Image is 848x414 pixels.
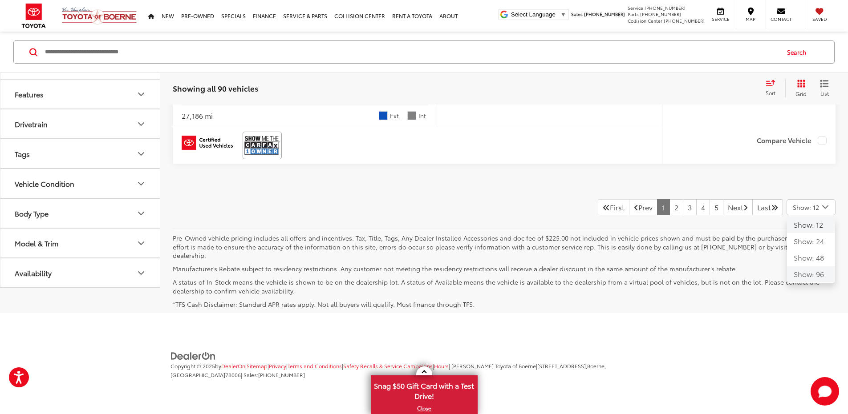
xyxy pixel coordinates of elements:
button: Show: 12 [787,217,835,233]
span: Map [741,16,760,22]
div: Vehicle Condition [15,179,74,188]
span: ▼ [560,11,566,18]
a: LastLast Page [752,199,783,215]
span: Parts [628,11,639,17]
span: Sort [766,89,775,96]
span: Select Language [511,11,556,18]
span: Grid [795,89,807,97]
a: NextNext Page [723,199,753,215]
span: Sales [571,11,583,17]
button: Vehicle ConditionVehicle Condition [0,169,161,198]
button: List View [813,79,836,97]
svg: Start Chat [811,377,839,406]
span: | [342,362,433,370]
button: FeaturesFeatures [0,80,161,109]
div: Drivetrain [136,119,146,129]
span: [GEOGRAPHIC_DATA] [170,371,225,378]
span: Reservoir Blue [379,111,388,120]
span: Boerne, [587,362,606,370]
button: DrivetrainDrivetrain [0,109,161,138]
a: 1 [657,199,670,215]
span: [PHONE_NUMBER] [584,11,625,17]
span: List [820,89,829,96]
div: Model & Trim [15,239,58,247]
span: Int. [418,112,428,120]
span: [PHONE_NUMBER] [640,11,681,17]
span: Service [710,16,730,22]
button: Show: 24 [787,233,835,249]
a: Terms and Conditions [288,362,342,370]
button: Show: 96 [787,266,835,282]
img: Vic Vaughan Toyota of Boerne [61,7,137,25]
span: Ash [407,111,416,120]
button: Select number of vehicles per page [787,199,836,215]
a: Select Language​ [511,11,566,18]
div: Model & Trim [136,238,146,249]
div: Availability [136,268,146,278]
i: Previous Page [634,204,638,211]
div: Features [136,89,146,100]
img: DealerOn [170,351,216,361]
a: Privacy [269,362,286,370]
button: TagsTags [0,139,161,168]
a: DealerOn Home Page [221,362,245,370]
img: View CARFAX report [244,133,280,157]
p: Pre-Owned vehicle pricing includes all offers and incentives. Tax, Title, Tags, Any Dealer Instal... [173,233,829,260]
a: 5 [710,199,723,215]
a: 3 [683,199,697,215]
span: [PHONE_NUMBER] [664,17,705,24]
a: 4 [696,199,710,215]
img: Toyota Certified Used Vehicles [182,136,233,150]
span: | Sales: [241,371,305,378]
div: Tags [15,149,30,158]
div: Availability [15,269,52,277]
span: Showing all 90 vehicles [173,82,258,93]
button: AvailabilityAvailability [0,258,161,287]
span: | [245,362,268,370]
button: Grid View [785,79,813,97]
button: Body TypeBody Type [0,199,161,228]
a: Hours [434,362,449,370]
span: 78006 [225,371,241,378]
span: Saved [810,16,829,22]
div: Features [15,90,44,98]
button: Search [779,41,819,63]
span: Snag $50 Gift Card with a Test Drive! [372,376,477,403]
p: *TFS Cash Disclaimer: Standard APR rates apply. Not all buyers will qualify. Must finance through... [173,300,829,309]
button: Select sort value [761,79,785,97]
input: Search by Make, Model, or Keyword [44,41,779,63]
a: Sitemap [247,362,268,370]
button: Toggle Chat Window [811,377,839,406]
i: Last Page [771,204,778,211]
i: Next Page [743,204,748,211]
span: Show: 12 [793,203,819,212]
div: Body Type [136,208,146,219]
div: Drivetrain [15,120,48,128]
span: | [286,362,342,370]
span: | [433,362,449,370]
span: Ext. [390,112,401,120]
span: Contact [771,16,791,22]
a: 2 [669,199,683,215]
p: Manufacturer’s Rebate subject to residency restrictions. Any customer not meeting the residency r... [173,264,829,273]
div: Vehicle Condition [136,178,146,189]
a: Safety Recalls & Service Campaigns, Opens in a new tab [343,362,433,370]
span: by [215,362,245,370]
i: First Page [603,204,610,211]
span: Collision Center [628,17,662,24]
span: | [PERSON_NAME] Toyota of Boerne [449,362,536,370]
span: | [170,362,606,378]
div: Body Type [15,209,49,217]
span: Copyright © 2025 [170,362,215,370]
button: Show: 48 [787,250,835,266]
div: Tags [136,149,146,159]
span: [STREET_ADDRESS], [537,362,587,370]
span: [PHONE_NUMBER] [645,4,686,11]
span: Service [628,4,643,11]
a: Previous PagePrev [629,199,657,215]
a: DealerOn [170,350,216,359]
span: | [268,362,286,370]
p: A status of In-Stock means the vehicle is shown to be on the dealership lot. A status of Availabl... [173,277,829,295]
